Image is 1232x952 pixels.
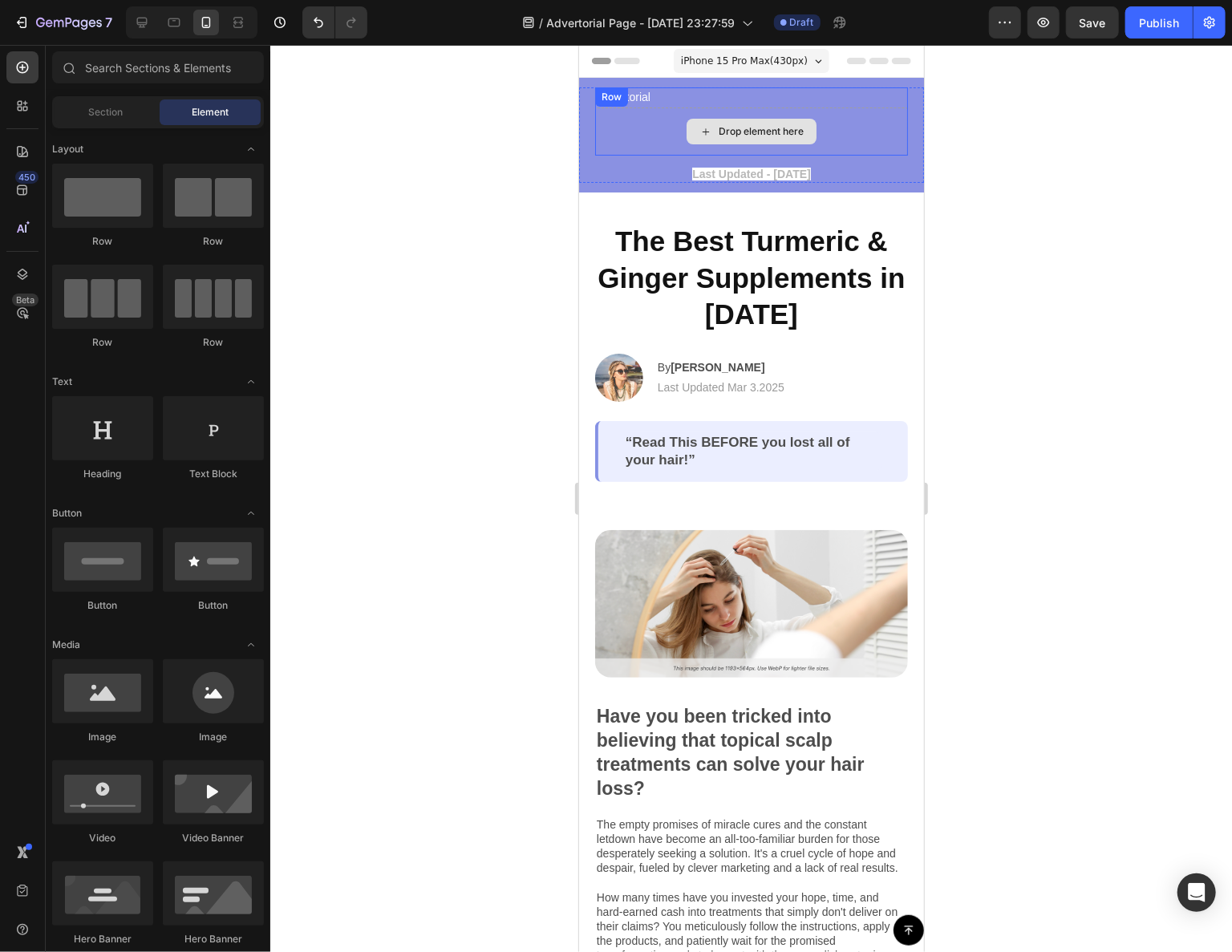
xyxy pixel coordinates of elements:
[12,294,38,306] div: Beta
[6,6,120,38] button: 7
[52,598,153,613] div: Button
[52,932,153,946] div: Hero Banner
[52,51,264,83] input: Search Sections & Elements
[238,632,264,658] span: Toggle open
[163,467,264,481] div: Text Block
[790,15,814,30] span: Draft
[52,506,82,521] span: Button
[1080,16,1106,30] span: Save
[238,500,264,526] span: Toggle open
[540,14,544,31] span: /
[1066,6,1119,38] button: Save
[163,831,264,845] div: Video Banner
[1177,873,1216,912] div: Open Intercom Messenger
[52,467,153,481] div: Heading
[52,234,153,249] div: Row
[163,234,264,249] div: Row
[1125,6,1193,38] button: Publish
[163,335,264,350] div: Row
[302,6,367,38] div: Undo/Redo
[238,369,264,395] span: Toggle open
[52,730,153,744] div: Image
[52,831,153,845] div: Video
[52,335,153,350] div: Row
[163,730,264,744] div: Image
[52,638,80,652] span: Media
[15,171,38,184] div: 450
[52,375,72,389] span: Text
[18,772,327,947] p: The empty promises of miracle cures and the constant letdown have become an all-too-familiar burd...
[89,105,124,120] span: Section
[163,598,264,613] div: Button
[1139,14,1179,31] div: Publish
[52,142,83,156] span: Layout
[105,13,112,32] p: 7
[238,136,264,162] span: Toggle open
[192,105,229,120] span: Element
[163,932,264,946] div: Hero Banner
[547,14,736,31] span: Advertorial Page - [DATE] 23:27:59
[579,45,924,952] iframe: Design area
